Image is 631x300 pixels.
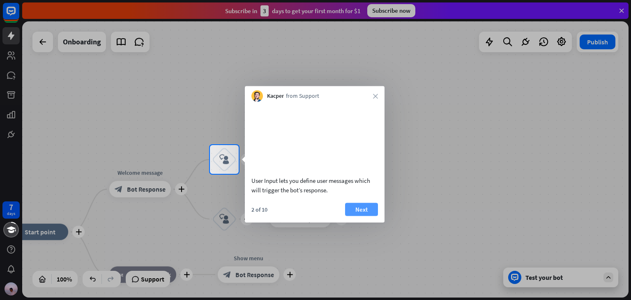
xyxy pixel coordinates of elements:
[251,175,378,194] div: User Input lets you define user messages which will trigger the bot’s response.
[345,203,378,216] button: Next
[373,94,378,99] i: close
[267,92,284,100] span: Kacper
[286,92,319,100] span: from Support
[219,155,229,164] i: block_user_input
[251,205,267,213] div: 2 of 10
[7,3,31,28] button: Open LiveChat chat widget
